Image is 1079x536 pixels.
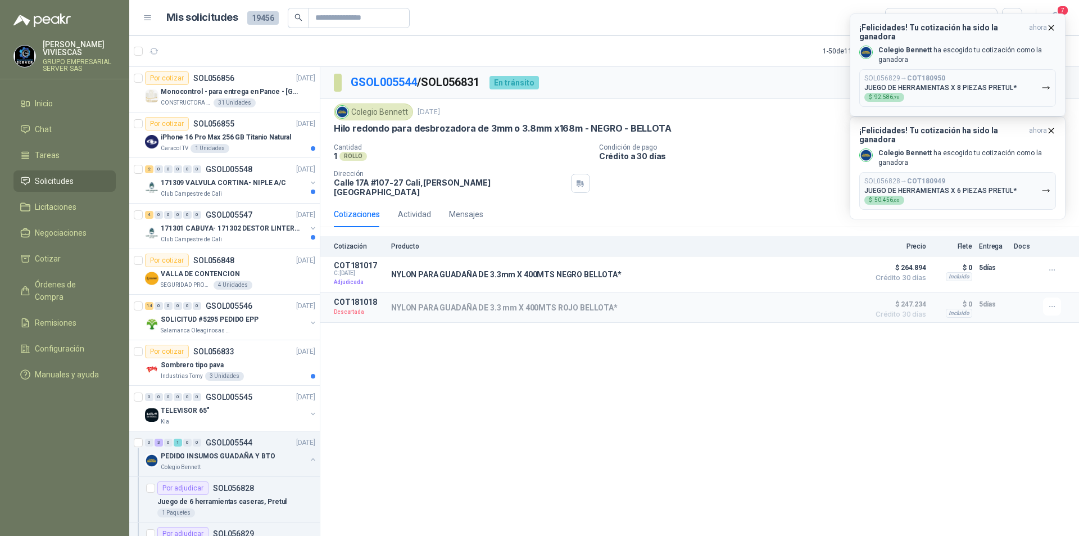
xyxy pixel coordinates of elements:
[334,151,337,161] p: 1
[859,172,1056,210] button: SOL056828→COT180949JUEGO DE HERRAMIENTAS X 6 PIEZAS PRETUL*$50.456,00
[129,67,320,112] a: Por cotizarSOL056856[DATE] Company LogoMonocontrol - para entrega en Pance - [GEOGRAPHIC_DATA]CON...
[145,390,318,426] a: 0 0 0 0 0 0 GSOL005545[DATE] Company LogoTELEVISOR 65"Kia
[161,463,201,472] p: Colegio Bennett
[35,175,74,187] span: Solicitudes
[336,106,348,118] img: Company Logo
[193,211,201,219] div: 0
[1045,8,1066,28] button: 7
[193,120,234,128] p: SOL056855
[35,149,60,161] span: Tareas
[599,151,1075,161] p: Crédito a 30 días
[874,94,900,100] span: 92.586
[893,198,900,203] span: ,00
[946,272,972,281] div: Incluido
[878,149,932,157] b: Colegio Bennett
[193,439,201,447] div: 0
[161,451,275,462] p: PEDIDO INSUMOS GUADAÑA Y BTO
[164,439,173,447] div: 0
[145,254,189,267] div: Por cotizar
[418,107,440,118] p: [DATE]
[334,178,566,197] p: Calle 17A #107-27 Cali , [PERSON_NAME][GEOGRAPHIC_DATA]
[850,116,1066,219] button: ¡Felicidades! Tu cotización ha sido la ganadoraahora Company LogoColegio Bennett ha escogido tu c...
[1014,242,1036,250] p: Docs
[979,242,1007,250] p: Entrega
[164,165,173,173] div: 0
[870,311,926,318] span: Crédito 30 días
[145,165,153,173] div: 2
[296,73,315,84] p: [DATE]
[823,42,900,60] div: 1 - 50 de 11388
[193,256,234,264] p: SOL056848
[129,477,320,523] a: Por adjudicarSOL056828Juego de 6 herramientas caseras, Pretul1 Paquetes
[351,74,480,91] p: / SOL056831
[161,326,232,335] p: Salamanca Oleaginosas SAS
[145,226,158,240] img: Company Logo
[870,298,926,311] span: $ 247.234
[161,144,188,153] p: Caracol TV
[145,208,318,244] a: 4 0 0 0 0 0 GSOL005547[DATE] Company Logo171301 CABUYA- 171302 DESTOR LINTER- 171305 PINZAClub Ca...
[339,152,367,161] div: ROLLO
[145,117,189,130] div: Por cotizar
[860,149,872,161] img: Company Logo
[334,170,566,178] p: Dirección
[864,187,1017,195] p: JUEGO DE HERRAMIENTAS X 6 PIEZAS PRETUL*
[174,165,182,173] div: 0
[870,242,926,250] p: Precio
[334,261,384,270] p: COT181017
[1029,23,1047,41] span: ahora
[164,211,173,219] div: 0
[979,261,1007,274] p: 5 días
[161,417,169,426] p: Kia
[391,303,618,312] p: NYLON PARA GUADAÑA DE 3.3 mm X 400MTS ROJO BELLOTA*
[145,393,153,401] div: 0
[334,270,384,277] span: C: [DATE]
[161,87,301,97] p: Monocontrol - para entrega en Pance - [GEOGRAPHIC_DATA]
[129,249,320,295] a: Por cotizarSOL056848[DATE] Company LogoVALLA DE CONTENCIONSEGURIDAD PROVISER LTDA4 Unidades
[35,317,76,329] span: Remisiones
[35,278,105,303] span: Órdenes de Compra
[296,346,315,357] p: [DATE]
[878,148,1056,168] p: ha escogido tu cotización como la ganadora
[859,126,1024,144] h3: ¡Felicidades! Tu cotización ha sido la ganadora
[1057,5,1069,16] span: 7
[157,508,195,517] div: 1 Paquetes
[206,302,252,310] p: GSOL005546
[13,170,116,192] a: Solicitudes
[174,302,182,310] div: 0
[155,302,163,310] div: 0
[145,71,189,85] div: Por cotizar
[166,10,238,26] h1: Mis solicitudes
[193,302,201,310] div: 0
[145,454,158,467] img: Company Logo
[864,177,945,186] p: SOL056828 →
[145,317,158,331] img: Company Logo
[183,439,192,447] div: 0
[157,481,208,495] div: Por adjudicar
[334,123,672,134] p: Hilo redondo para desbrozadora de 3mm o 3.8mm x168m - NEGRO - BELLOTA
[296,301,315,312] p: [DATE]
[398,208,431,220] div: Actividad
[145,135,158,148] img: Company Logo
[161,178,286,188] p: 171309 VALVULA CORTINA- NIPLE A/C
[183,302,192,310] div: 0
[296,392,315,403] p: [DATE]
[247,11,279,25] span: 19456
[334,298,384,307] p: COT181018
[1029,126,1047,144] span: ahora
[145,436,318,472] a: 0 3 0 1 0 0 GSOL005544[DATE] Company LogoPEDIDO INSUMOS GUADAÑA Y BTOColegio Bennett
[13,274,116,308] a: Órdenes de Compra
[907,177,945,185] b: COT180949
[13,93,116,114] a: Inicio
[155,211,163,219] div: 0
[35,123,52,136] span: Chat
[157,497,287,507] p: Juego de 6 herramientas caseras, Pretul
[164,393,173,401] div: 0
[979,298,1007,311] p: 5 días
[145,163,318,199] a: 2 0 0 0 0 0 GSOL005548[DATE] Company Logo171309 VALVULA CORTINA- NIPLE A/CClub Campestre de Cali
[161,223,301,234] p: 171301 CABUYA- 171302 DESTOR LINTER- 171305 PINZA
[145,439,153,447] div: 0
[145,408,158,422] img: Company Logo
[161,235,222,244] p: Club Campestre de Cali
[933,242,972,250] p: Flete
[214,281,252,290] div: 4 Unidades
